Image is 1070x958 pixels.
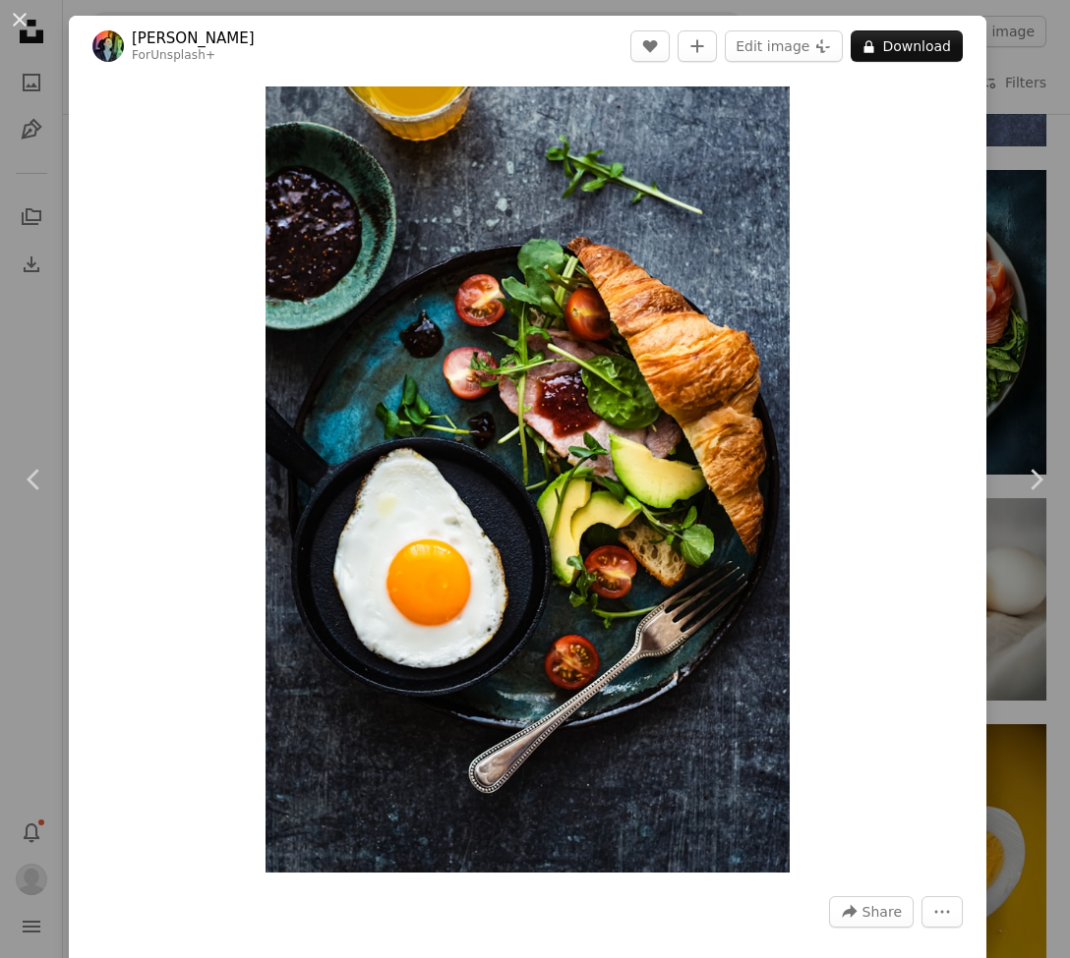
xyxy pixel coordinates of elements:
[92,30,124,62] img: Go to Monika Grabkowska's profile
[630,30,670,62] button: Like
[851,30,963,62] button: Download
[1001,385,1070,574] a: Next
[829,896,914,928] button: Share this image
[678,30,717,62] button: Add to Collection
[132,28,255,48] a: [PERSON_NAME]
[725,30,843,62] button: Edit image
[862,897,902,927] span: Share
[266,86,790,873] button: Zoom in on this image
[132,48,255,64] div: For
[150,48,215,62] a: Unsplash+
[921,896,963,928] button: More Actions
[266,86,790,873] img: a plate of food with an egg and a croissant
